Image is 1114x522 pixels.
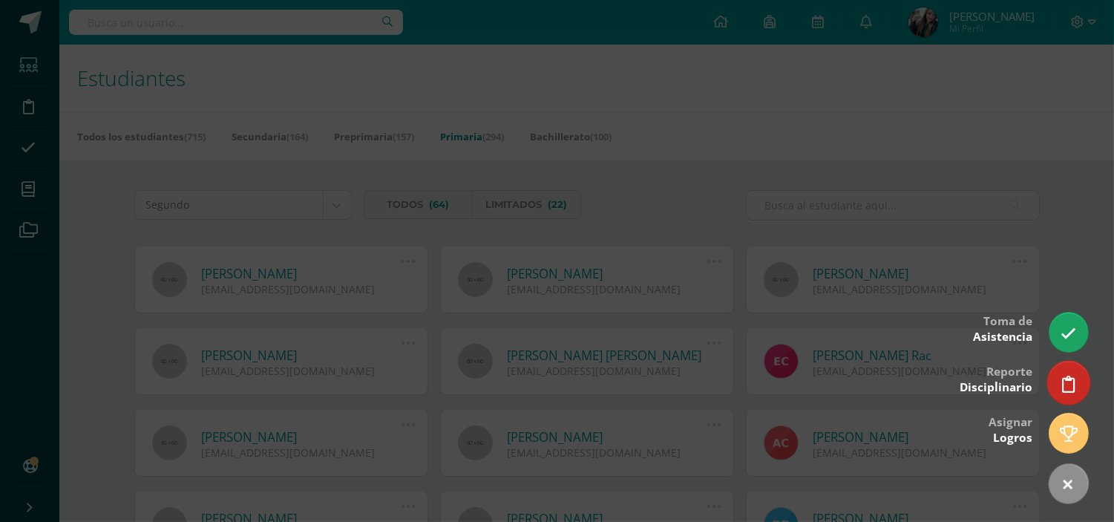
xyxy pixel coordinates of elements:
[989,405,1032,453] div: Asignar
[993,430,1032,446] span: Logros
[973,304,1032,352] div: Toma de
[960,379,1032,395] span: Disciplinario
[973,329,1032,345] span: Asistencia
[960,354,1032,402] div: Reporte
